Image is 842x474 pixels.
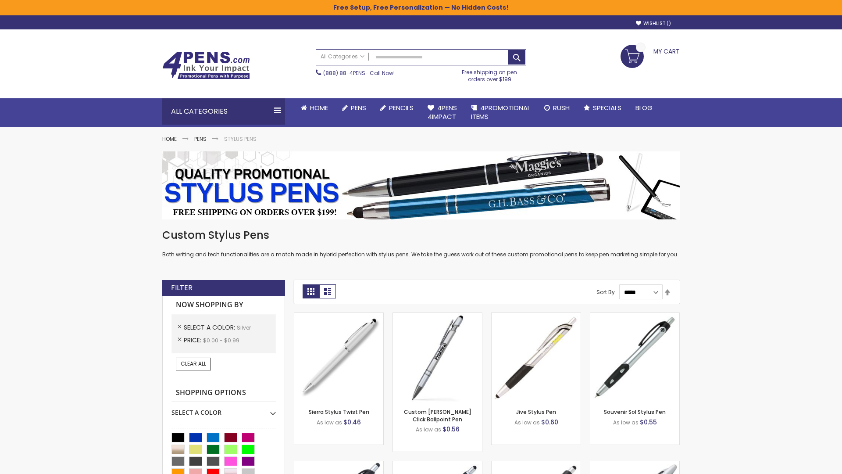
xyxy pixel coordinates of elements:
[492,461,581,468] a: Souvenir® Emblem Stylus Pen-Silver
[335,98,373,118] a: Pens
[604,408,666,416] a: Souvenir Sol Stylus Pen
[635,103,653,112] span: Blog
[309,408,369,416] a: Sierra Stylus Twist Pen
[453,65,527,83] div: Free shipping on pen orders over $199
[294,461,383,468] a: React Stylus Grip Pen-Silver
[351,103,366,112] span: Pens
[184,336,203,345] span: Price
[393,313,482,402] img: Custom Alex II Click Ballpoint Pen-Silver
[316,50,369,64] a: All Categories
[184,323,237,332] span: Select A Color
[393,461,482,468] a: Epiphany Stylus Pens-Silver
[162,151,680,219] img: Stylus Pens
[162,51,250,79] img: 4Pens Custom Pens and Promotional Products
[176,358,211,370] a: Clear All
[171,296,276,314] strong: Now Shopping by
[294,98,335,118] a: Home
[224,135,257,143] strong: Stylus Pens
[181,360,206,367] span: Clear All
[590,313,679,402] img: Souvenir Sol Stylus Pen-Silver
[421,98,464,127] a: 4Pens4impact
[492,313,581,402] img: Jive Stylus Pen-Silver
[464,98,537,127] a: 4PROMOTIONALITEMS
[593,103,621,112] span: Specials
[303,284,319,298] strong: Grid
[373,98,421,118] a: Pencils
[162,135,177,143] a: Home
[596,288,615,296] label: Sort By
[442,425,460,434] span: $0.56
[636,20,671,27] a: Wishlist
[628,98,660,118] a: Blog
[514,419,540,426] span: As low as
[541,418,558,427] span: $0.60
[577,98,628,118] a: Specials
[343,418,361,427] span: $0.46
[162,228,680,259] div: Both writing and tech functionalities are a match made in hybrid perfection with stylus pens. We ...
[590,312,679,320] a: Souvenir Sol Stylus Pen-Silver
[553,103,570,112] span: Rush
[613,419,639,426] span: As low as
[471,103,530,121] span: 4PROMOTIONAL ITEMS
[203,337,239,344] span: $0.00 - $0.99
[389,103,414,112] span: Pencils
[321,53,364,60] span: All Categories
[194,135,207,143] a: Pens
[171,384,276,402] strong: Shopping Options
[317,419,342,426] span: As low as
[162,228,680,242] h1: Custom Stylus Pens
[590,461,679,468] a: Twist Highlighter-Pen Stylus Combo-Silver
[416,426,441,433] span: As low as
[393,312,482,320] a: Custom Alex II Click Ballpoint Pen-Silver
[171,402,276,417] div: Select A Color
[516,408,556,416] a: Jive Stylus Pen
[428,103,457,121] span: 4Pens 4impact
[162,98,285,125] div: All Categories
[492,312,581,320] a: Jive Stylus Pen-Silver
[404,408,471,423] a: Custom [PERSON_NAME] Click Ballpoint Pen
[171,283,193,293] strong: Filter
[294,313,383,402] img: Stypen-35-Silver
[323,69,365,77] a: (888) 88-4PENS
[237,324,251,331] span: Silver
[310,103,328,112] span: Home
[537,98,577,118] a: Rush
[294,312,383,320] a: Stypen-35-Silver
[640,418,657,427] span: $0.55
[323,69,395,77] span: - Call Now!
